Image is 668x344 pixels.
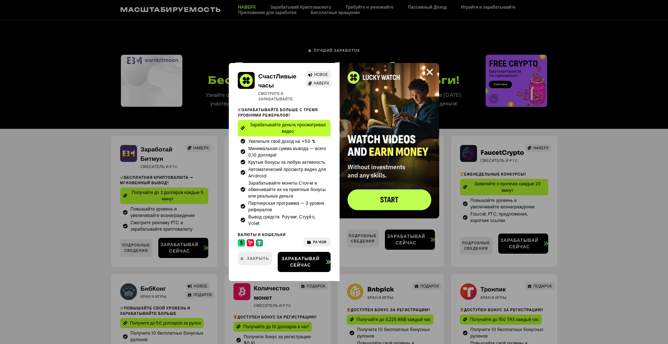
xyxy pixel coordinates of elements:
a: НОВОЕ [306,71,331,78]
a: Зарабатывай сейчас [278,252,331,272]
span: Вывод средств: Payeer, Crypto, Volet [246,214,328,227]
h2: Смотрите и зарабатывайте [258,91,306,102]
span: Увеличьте свой доход на +50 % [246,138,315,145]
h2: Зарабатывайте больше с тремя уровнями рефералов! [238,107,331,118]
span: НАВЕРХ [314,81,329,86]
a: СчастЛивые часы [258,73,296,90]
span: PAYEER [313,239,327,245]
span: Минимальная сумма вывода — всего 0,10 доллара! [246,145,328,158]
span: Зарабатывай сейчас [278,255,323,268]
a: PAYEER [304,237,331,246]
a: Закрыть [238,252,272,265]
span: Партнерская программа — 3 уровня рефералов [246,200,328,213]
a: Закрыть [425,68,434,77]
a: Зарабатывайте деньги, просматривая видео [238,120,331,136]
span: Зарабатывайте монеты Clover и обменивайте их на приятные бонусы или реальные деньги [246,180,328,199]
span: Зарабатывайте деньги, просматривая видео [248,122,328,135]
span: Автоматический просмотр видео для Android [246,166,328,179]
span: Закрыть [247,255,269,262]
span: Крутые бонусы за любую активность [246,159,325,166]
h2: Валюты и кошельки [238,232,331,237]
a: НАВЕРХ [306,80,332,87]
span: НОВОЕ [314,72,328,77]
img: 📢 [238,108,242,112]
